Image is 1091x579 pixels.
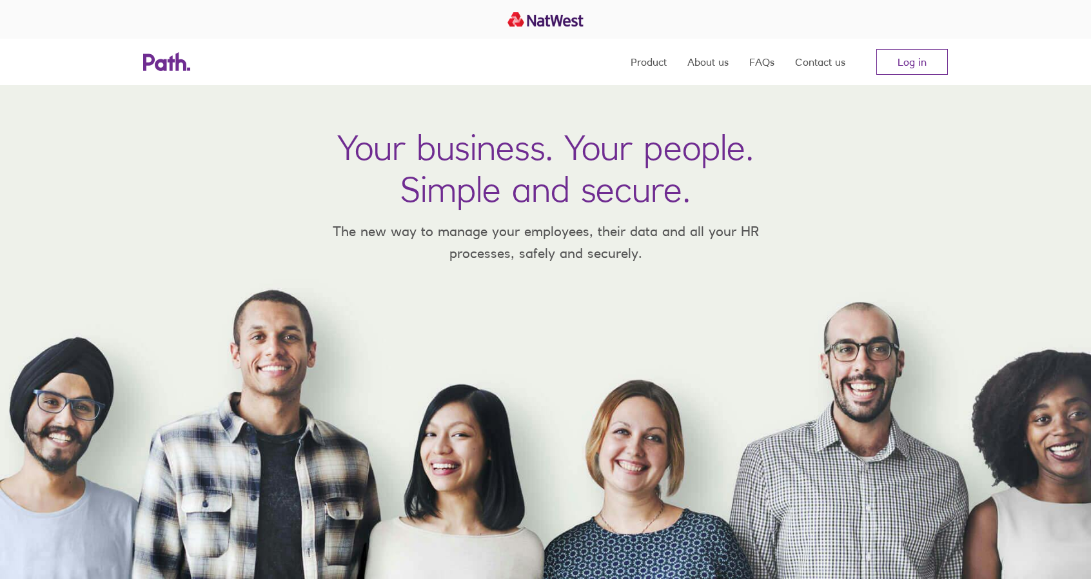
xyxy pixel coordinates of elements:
[749,39,774,85] a: FAQs
[795,39,845,85] a: Contact us
[687,39,729,85] a: About us
[313,221,778,264] p: The new way to manage your employees, their data and all your HR processes, safely and securely.
[631,39,667,85] a: Product
[337,126,754,210] h1: Your business. Your people. Simple and secure.
[876,49,948,75] a: Log in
